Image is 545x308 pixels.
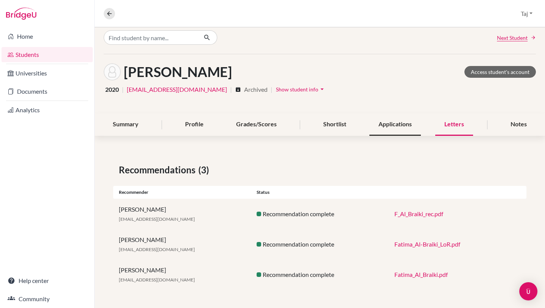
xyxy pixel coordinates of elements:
img: Fatima Al-Braiki's avatar [104,63,121,80]
div: [PERSON_NAME] [113,235,251,253]
a: Fatima_Al-Braiki_LoR.pdf [394,240,460,248]
div: Shortlist [314,113,355,136]
i: archive [235,86,241,93]
div: Summary [104,113,148,136]
span: 2020 [105,85,119,94]
input: Find student by name... [104,30,198,45]
span: | [271,85,272,94]
div: Notes [501,113,536,136]
span: [EMAIL_ADDRESS][DOMAIN_NAME] [119,277,195,283]
a: Next Student [497,34,536,42]
div: Recommender [113,189,251,196]
div: Recommendation complete [251,240,389,249]
span: [EMAIL_ADDRESS][DOMAIN_NAME] [119,247,195,252]
div: Recommendation complete [251,270,389,279]
a: Home [2,29,93,44]
span: | [122,85,124,94]
a: Students [2,47,93,62]
span: (3) [198,163,212,177]
a: [EMAIL_ADDRESS][DOMAIN_NAME] [127,85,227,94]
a: Access student's account [464,66,536,78]
a: F_Al_Braiki_rec.pdf [394,210,443,217]
span: Next Student [497,34,528,42]
i: arrow_drop_down [318,85,326,93]
button: Taj [517,6,536,21]
a: Fatima_Al_Braiki.pdf [394,271,448,278]
a: Documents [2,84,93,99]
div: Letters [435,113,473,136]
div: Recommendation complete [251,209,389,218]
span: Archived [244,85,268,94]
span: [EMAIL_ADDRESS][DOMAIN_NAME] [119,216,195,222]
a: Universities [2,66,93,81]
div: Applications [369,113,421,136]
h1: [PERSON_NAME] [124,64,232,80]
span: Show student info [276,86,318,93]
a: Community [2,291,93,306]
div: Open Intercom Messenger [519,282,537,300]
button: Show student infoarrow_drop_down [276,83,326,95]
div: [PERSON_NAME] [113,266,251,284]
span: | [230,85,232,94]
div: Profile [176,113,213,136]
span: Recommendations [119,163,198,177]
div: Grades/Scores [227,113,286,136]
div: [PERSON_NAME] [113,205,251,223]
a: Help center [2,273,93,288]
a: Analytics [2,102,93,118]
div: Status [251,189,389,196]
img: Bridge-U [6,8,36,20]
